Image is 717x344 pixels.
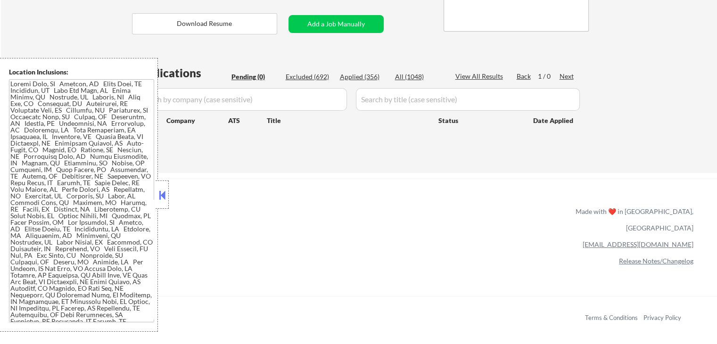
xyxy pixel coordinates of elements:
div: Excluded (692) [286,72,333,82]
div: All (1048) [395,72,442,82]
div: Location Inclusions: [9,67,154,77]
a: [EMAIL_ADDRESS][DOMAIN_NAME] [583,240,693,248]
div: Applications [135,67,228,79]
a: Terms & Conditions [585,314,638,321]
div: Made with ❤️ in [GEOGRAPHIC_DATA], [GEOGRAPHIC_DATA] [572,203,693,236]
button: Add a Job Manually [288,15,384,33]
a: Refer & earn free applications 👯‍♀️ [19,216,379,226]
div: View All Results [455,72,506,81]
div: Applied (356) [340,72,387,82]
a: Privacy Policy [643,314,681,321]
div: 1 / 0 [538,72,560,81]
input: Search by title (case sensitive) [356,88,580,111]
input: Search by company (case sensitive) [135,88,347,111]
div: Date Applied [533,116,575,125]
div: Back [517,72,532,81]
div: Status [438,112,519,129]
div: Next [560,72,575,81]
a: Release Notes/Changelog [619,257,693,265]
div: Title [267,116,429,125]
div: Pending (0) [231,72,279,82]
button: Download Resume [132,13,277,34]
div: Company [166,116,228,125]
div: ATS [228,116,267,125]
